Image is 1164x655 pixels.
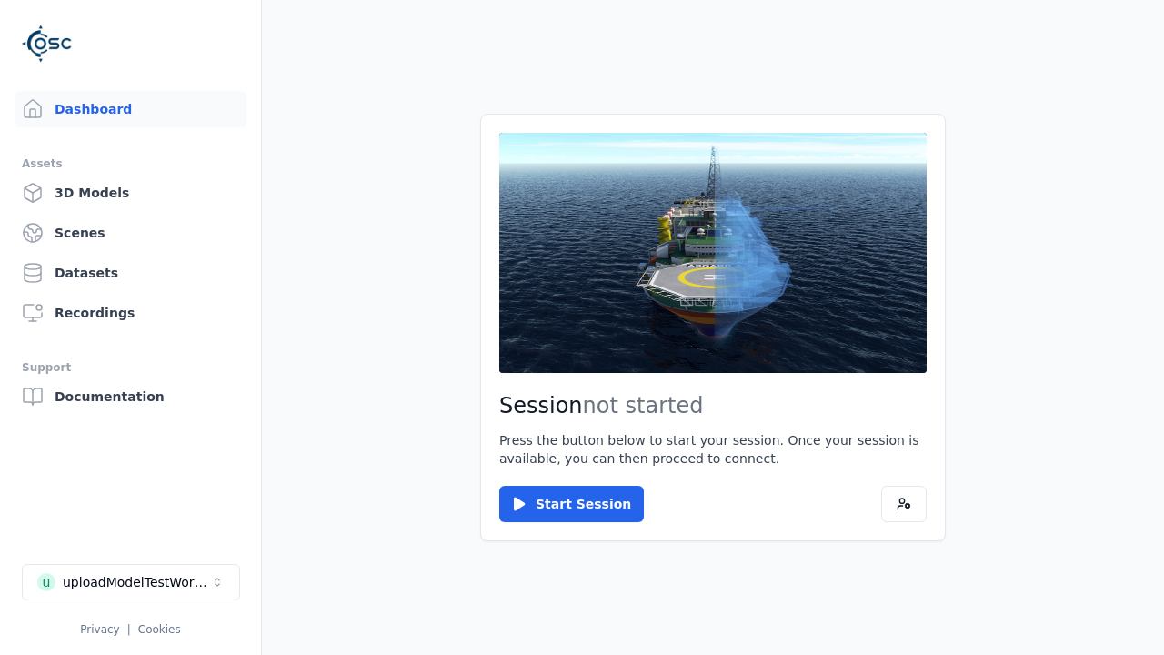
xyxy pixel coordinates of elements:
a: Documentation [15,378,246,415]
div: Support [22,357,239,378]
a: Cookies [138,623,181,636]
a: 3D Models [15,175,246,211]
a: Datasets [15,255,246,291]
span: not started [583,393,704,418]
div: uploadModelTestWorkspace [63,573,210,591]
h2: Session [499,391,927,420]
span: | [127,623,131,636]
a: Dashboard [15,91,246,127]
p: Press the button below to start your session. Once your session is available, you can then procee... [499,431,927,468]
a: Privacy [80,623,119,636]
a: Scenes [15,215,246,251]
div: Assets [22,153,239,175]
button: Select a workspace [22,564,240,600]
div: u [37,573,55,591]
button: Start Session [499,486,644,522]
a: Recordings [15,295,246,331]
img: Logo [22,18,73,69]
